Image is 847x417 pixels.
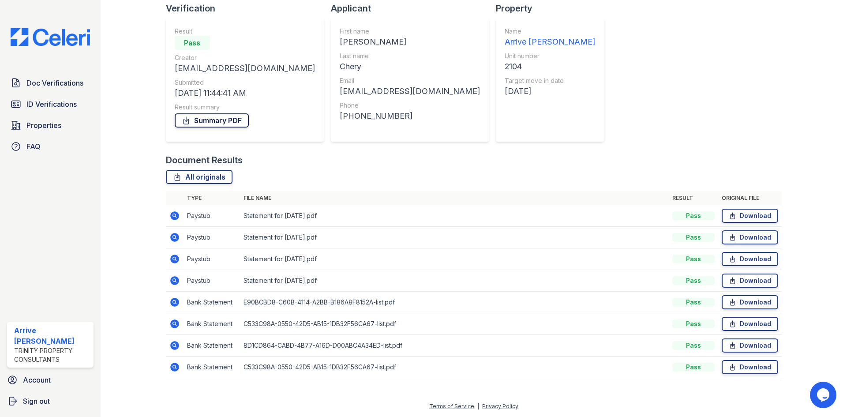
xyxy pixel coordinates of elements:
a: Download [722,338,778,353]
div: [PERSON_NAME] [340,36,480,48]
div: Pass [672,341,715,350]
td: Statement for [DATE].pdf [240,227,669,248]
div: Pass [672,298,715,307]
div: Creator [175,53,315,62]
a: Sign out [4,392,97,410]
div: Result [175,27,315,36]
a: Download [722,360,778,374]
td: Paystub [184,248,240,270]
td: Bank Statement [184,335,240,357]
a: Account [4,371,97,389]
div: Trinity Property Consultants [14,346,90,364]
div: 2104 [505,60,595,73]
span: Account [23,375,51,385]
td: Bank Statement [184,357,240,378]
span: Doc Verifications [26,78,83,88]
div: Arrive [PERSON_NAME] [14,325,90,346]
div: Target move in date [505,76,595,85]
a: ID Verifications [7,95,94,113]
div: [DATE] [505,85,595,98]
th: Original file [718,191,782,205]
a: Properties [7,116,94,134]
td: Statement for [DATE].pdf [240,205,669,227]
div: Pass [672,233,715,242]
div: Unit number [505,52,595,60]
div: Pass [672,255,715,263]
td: C533C98A-0550-42D5-AB15-1DB32F56CA67-list.pdf [240,313,669,335]
a: Name Arrive [PERSON_NAME] [505,27,595,48]
span: Properties [26,120,61,131]
div: Result summary [175,103,315,112]
img: CE_Logo_Blue-a8612792a0a2168367f1c8372b55b34899dd931a85d93a1a3d3e32e68fde9ad4.png [4,28,97,46]
a: Download [722,317,778,331]
div: [EMAIL_ADDRESS][DOMAIN_NAME] [175,62,315,75]
div: Document Results [166,154,243,166]
div: [PHONE_NUMBER] [340,110,480,122]
span: Sign out [23,396,50,406]
div: Pass [175,36,210,50]
td: Bank Statement [184,292,240,313]
th: File name [240,191,669,205]
td: E90BCBD8-C60B-4114-A2BB-B186A8F8152A-list.pdf [240,292,669,313]
a: Download [722,252,778,266]
a: Download [722,230,778,244]
span: ID Verifications [26,99,77,109]
a: Download [722,274,778,288]
a: Terms of Service [429,403,474,409]
td: Statement for [DATE].pdf [240,270,669,292]
div: Pass [672,319,715,328]
div: [DATE] 11:44:41 AM [175,87,315,99]
div: Pass [672,211,715,220]
td: C533C98A-0550-42D5-AB15-1DB32F56CA67-list.pdf [240,357,669,378]
a: Privacy Policy [482,403,518,409]
td: Statement for [DATE].pdf [240,248,669,270]
a: Doc Verifications [7,74,94,92]
span: FAQ [26,141,41,152]
a: Download [722,295,778,309]
div: Phone [340,101,480,110]
div: Property [496,2,611,15]
div: Email [340,76,480,85]
td: Paystub [184,270,240,292]
div: Last name [340,52,480,60]
div: Submitted [175,78,315,87]
a: Download [722,209,778,223]
div: Pass [672,276,715,285]
a: FAQ [7,138,94,155]
div: First name [340,27,480,36]
div: Arrive [PERSON_NAME] [505,36,595,48]
a: Summary PDF [175,113,249,128]
div: | [477,403,479,409]
td: Paystub [184,227,240,248]
div: Name [505,27,595,36]
th: Type [184,191,240,205]
div: Applicant [331,2,496,15]
th: Result [669,191,718,205]
div: Chery [340,60,480,73]
div: Verification [166,2,331,15]
a: All originals [166,170,232,184]
td: Paystub [184,205,240,227]
td: Bank Statement [184,313,240,335]
td: 8D1CD864-CABD-4B77-A16D-D00ABC4A34ED-list.pdf [240,335,669,357]
iframe: chat widget [810,382,838,408]
div: [EMAIL_ADDRESS][DOMAIN_NAME] [340,85,480,98]
div: Pass [672,363,715,372]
